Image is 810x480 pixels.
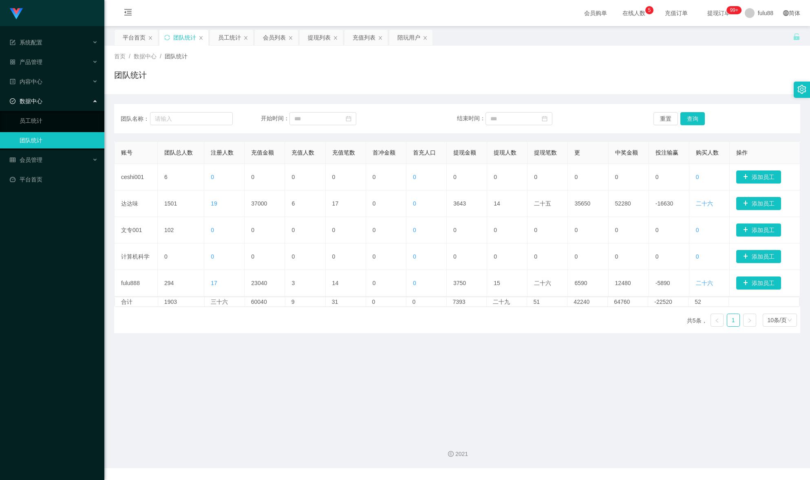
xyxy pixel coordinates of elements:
[453,280,466,286] font: 3750
[653,112,678,125] button: 重置
[413,227,416,233] font: 0
[736,276,781,290] button: 图标: 加号添加员工
[211,280,217,286] font: 17
[114,71,147,80] font: 团队统计
[251,227,254,233] font: 0
[696,149,719,156] font: 购买人数
[121,200,138,207] font: 达达味
[121,227,142,233] font: 文专001
[123,34,146,41] font: 平台首页
[413,280,416,286] font: 0
[164,200,177,207] font: 1501
[534,253,537,260] font: 0
[211,174,214,180] font: 0
[373,149,395,156] font: 首冲金额
[615,200,631,207] font: 52280
[20,113,98,129] a: 员工统计
[494,227,497,233] font: 0
[783,10,789,16] i: 图标: 全球
[10,59,15,65] i: 图标: appstore-o
[648,7,651,13] font: 5
[121,299,132,305] font: 合计
[423,35,428,40] i: 图标： 关闭
[10,98,15,104] i: 图标: 检查-圆圈-o
[656,280,670,286] font: -5890
[758,10,773,16] font: fulu88
[494,149,516,156] font: 提现人数
[793,33,800,40] i: 图标： 解锁
[687,317,707,324] font: 共5条，
[656,253,659,260] font: 0
[121,280,140,286] font: fulu888
[251,280,267,286] font: 23040
[332,280,339,286] font: 14
[534,227,537,233] font: 0
[768,314,787,326] div: 10条/页
[533,299,540,305] font: 51
[373,280,376,286] font: 0
[574,299,589,305] font: 42240
[534,280,551,286] font: 二十六
[413,149,436,156] font: 首充人口
[715,318,720,323] i: 图标： 左
[332,299,338,305] font: 31
[164,35,170,40] i: 图标：同步
[789,10,800,16] font: 简体
[453,200,466,207] font: 3643
[534,149,557,156] font: 提现笔数
[614,299,630,305] font: 64760
[574,174,578,180] font: 0
[736,250,781,263] button: 图标: 加号添加员工
[615,174,618,180] font: 0
[164,253,168,260] font: 0
[574,280,587,286] font: 6590
[251,253,254,260] font: 0
[263,34,286,41] font: 会员列表
[453,299,466,305] font: 7393
[707,10,730,16] font: 提现订单
[332,149,355,156] font: 充值笔数
[730,7,738,13] font: 99+
[211,200,217,207] font: 19
[542,116,547,122] i: 图标：日历
[696,174,699,180] font: 0
[134,53,157,60] font: 数据中心
[615,149,638,156] font: 中奖金额
[148,35,153,40] i: 图标： 关闭
[164,149,193,156] font: 团队总人数
[165,53,188,60] font: 团队统计
[243,35,248,40] i: 图标： 关闭
[743,314,756,327] li: 下一页
[615,280,631,286] font: 12480
[615,227,618,233] font: 0
[494,253,497,260] font: 0
[291,227,295,233] font: 0
[574,200,590,207] font: 35650
[615,253,618,260] font: 0
[160,53,161,60] font: /
[448,451,454,457] i: 图标：版权
[353,34,375,41] font: 充值列表
[251,200,267,207] font: 37000
[574,227,578,233] font: 0
[211,149,234,156] font: 注册人数
[373,200,376,207] font: 0
[787,318,792,323] i: 图标： 下
[211,227,214,233] font: 0
[20,157,42,163] font: 会员管理
[493,299,510,305] font: 二十九
[453,149,476,156] font: 提现金额
[20,132,98,148] a: 团队统计
[736,223,781,237] button: 图标: 加号添加员工
[291,253,295,260] font: 0
[736,170,781,184] button: 图标: 加号添加员工
[10,40,15,45] i: 图标： 表格
[727,6,742,14] sup: 241
[333,35,338,40] i: 图标： 关闭
[732,317,735,323] font: 1
[164,280,174,286] font: 294
[645,6,653,14] sup: 5
[291,149,314,156] font: 充值人数
[494,174,497,180] font: 0
[413,200,416,207] font: 0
